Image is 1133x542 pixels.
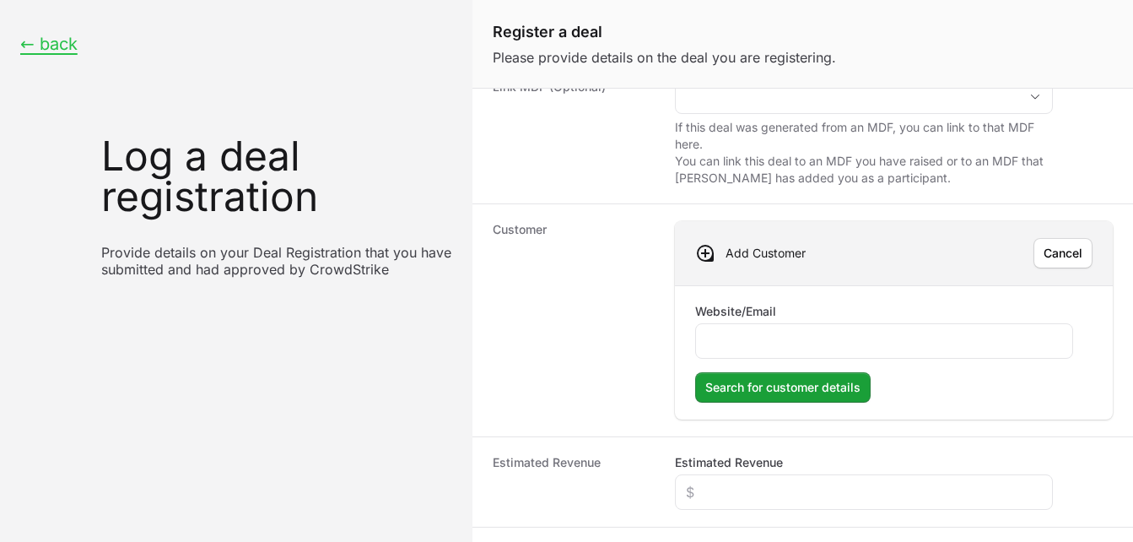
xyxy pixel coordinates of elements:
p: Please provide details on the deal you are registering. [493,47,1113,68]
span: Search for customer details [705,377,861,398]
label: Estimated Revenue [675,454,783,471]
button: Search for customer details [695,372,871,403]
dt: Customer [493,221,655,420]
dt: Link MDF (Optional) [493,79,655,187]
h1: Register a deal [493,20,1113,44]
dt: Estimated Revenue [493,454,655,510]
h1: Log a deal registration [101,136,452,217]
span: Cancel [1044,243,1082,263]
p: Add Customer [726,245,806,262]
input: $ [686,482,1042,502]
button: ← back [20,34,78,55]
p: If this deal was generated from an MDF, you can link to that MDF here. You can link this deal to ... [675,119,1053,187]
p: Provide details on your Deal Registration that you have submitted and had approved by CrowdStrike [101,244,452,278]
label: Website/Email [695,303,776,320]
div: Open [1018,79,1052,113]
button: Cancel [1033,238,1093,268]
